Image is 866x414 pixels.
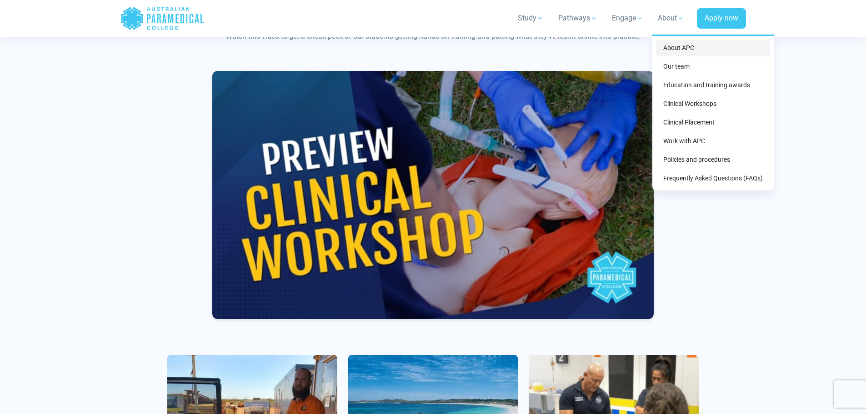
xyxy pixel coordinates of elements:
[697,8,746,29] a: Apply now
[656,40,770,56] a: About APC
[656,77,770,94] a: Education and training awards
[656,151,770,168] a: Policies and procedures
[212,71,654,319] iframe: Preview of Clinical Workshop with APC
[656,170,770,187] a: Frequently Asked Questions (FAQs)
[652,35,774,190] div: About
[652,5,690,31] a: About
[120,4,205,33] a: Australian Paramedical College
[512,5,549,31] a: Study
[553,5,603,31] a: Pathways
[606,5,649,31] a: Engage
[656,114,770,131] a: Clinical Placement
[656,133,770,150] a: Work with APC
[656,95,770,112] a: Clinical Workshops
[656,58,770,75] a: Our team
